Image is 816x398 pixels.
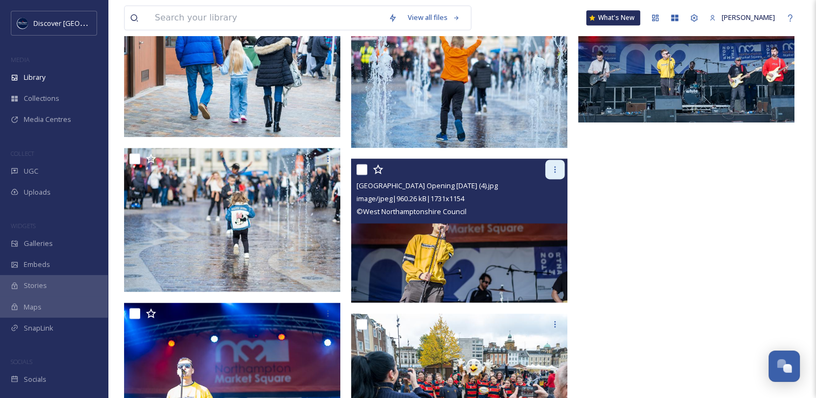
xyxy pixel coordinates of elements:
[33,18,132,28] span: Discover [GEOGRAPHIC_DATA]
[722,12,775,22] span: [PERSON_NAME]
[24,259,50,270] span: Embeds
[586,10,640,25] a: What's New
[356,207,467,216] span: © West Northamptonshire Council
[24,374,46,385] span: Socials
[24,302,42,312] span: Maps
[356,181,498,190] span: [GEOGRAPHIC_DATA] Opening [DATE] (4).jpg
[356,194,464,203] span: image/jpeg | 960.26 kB | 1731 x 1154
[704,7,780,28] a: [PERSON_NAME]
[11,222,36,230] span: WIDGETS
[11,149,34,157] span: COLLECT
[24,93,59,104] span: Collections
[24,114,71,125] span: Media Centres
[24,72,45,83] span: Library
[402,7,465,28] a: View all files
[24,323,53,333] span: SnapLink
[24,166,38,176] span: UGC
[149,6,383,30] input: Search your library
[124,148,340,292] img: Northampton Market Square Opening Oct 2024 (8).jpg
[11,358,32,366] span: SOCIALS
[351,159,567,303] img: Northampton Market Square Opening Oct 2024 (4).jpg
[351,4,567,148] img: Northampton Market Square Opening Oct 2024 (7).jpg
[17,18,28,29] img: Untitled%20design%20%282%29.png
[24,280,47,291] span: Stories
[24,187,51,197] span: Uploads
[769,351,800,382] button: Open Chat
[24,238,53,249] span: Galleries
[11,56,30,64] span: MEDIA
